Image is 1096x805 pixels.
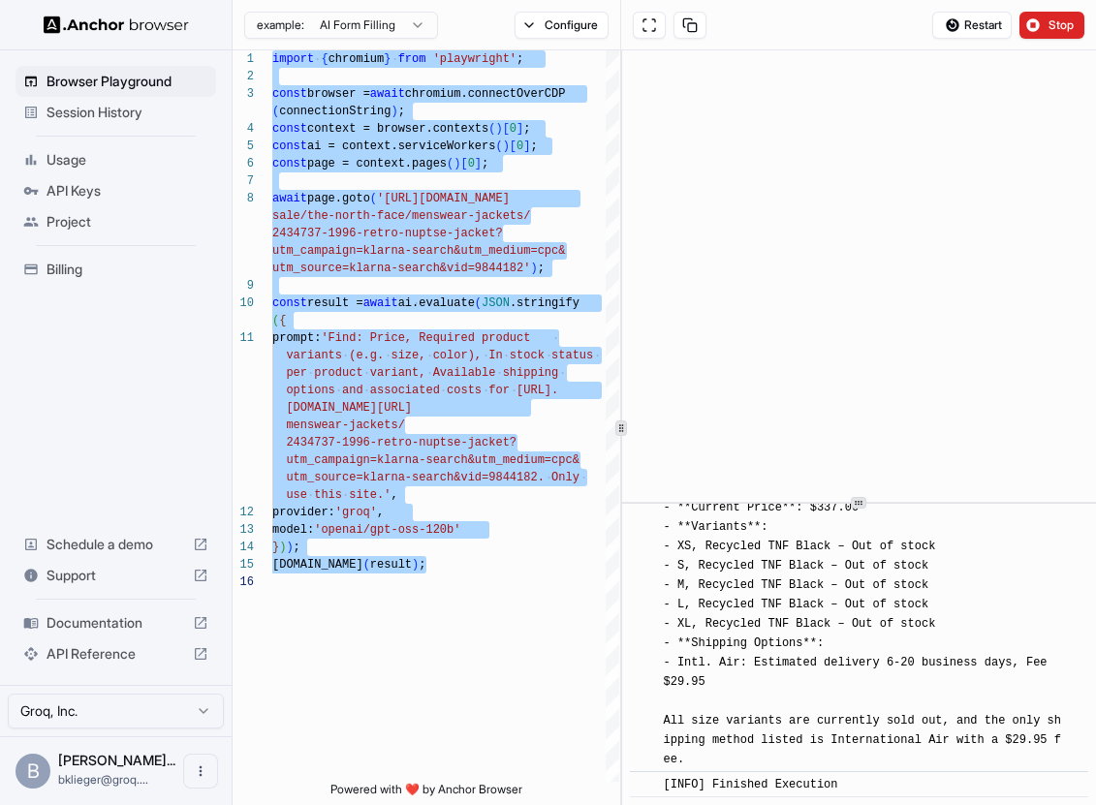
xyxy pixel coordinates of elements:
span: [INFO] Product Details: - **Name**: THE NORTH FACE 1996 Retro Nuptse Jacket - Recycled Tnf Black ... [663,443,1060,766]
span: } [384,52,391,66]
div: 6 [233,155,254,172]
div: API Keys [16,175,216,206]
span: ; [482,157,488,170]
span: page.goto [307,192,370,205]
div: B [16,754,50,789]
div: 16 [233,573,254,591]
div: Documentation [16,607,216,638]
span: ai.evaluate [398,296,475,310]
span: ( [272,314,279,327]
span: utm_campaign=klarna-search&utm_medium=cpc& [272,244,565,258]
button: Restart [932,12,1012,39]
span: const [272,296,307,310]
span: [DOMAIN_NAME][URL] [286,401,412,415]
div: Billing [16,254,216,285]
span: 'groq' [335,506,377,519]
span: 2434737-1996-retro-nuptse-jacket? [286,436,517,449]
span: Benjamin Klieger [58,752,175,768]
div: 8 [233,190,254,207]
span: prompt: [272,331,321,345]
span: provider: [272,506,335,519]
span: ( [370,192,377,205]
span: ( [363,558,370,572]
span: use this site.' [286,488,391,502]
span: [DOMAIN_NAME] [272,558,363,572]
div: API Reference [16,638,216,669]
span: ; [419,558,425,572]
div: 9 [233,277,254,294]
div: Session History [16,97,216,128]
span: import [272,52,314,66]
button: Configure [515,12,609,39]
span: const [272,139,307,153]
span: Restart [964,17,1002,33]
span: ) [495,122,502,136]
span: .stringify [510,296,579,310]
span: const [272,87,307,101]
span: JSON [482,296,510,310]
span: 0 [510,122,517,136]
span: ) [530,262,537,275]
span: 2434737-1996-retro-nuptse-jacket? [272,227,503,240]
button: Open in full screen [633,12,666,39]
span: [ [503,122,510,136]
span: '[URL][DOMAIN_NAME] [377,192,510,205]
button: Copy session ID [673,12,706,39]
div: 2 [233,68,254,85]
div: 14 [233,539,254,556]
span: await [272,192,307,205]
span: Schedule a demo [47,535,185,554]
div: 10 [233,294,254,312]
span: Powered with ❤️ by Anchor Browser [330,782,522,805]
div: Usage [16,144,216,175]
span: ) [391,105,397,118]
span: sale/the-north-face/menswear-jackets/ [272,209,530,223]
div: 7 [233,172,254,190]
span: Session History [47,103,208,122]
div: 11 [233,329,254,347]
span: , [391,488,397,502]
span: example: [257,17,304,33]
div: 15 [233,556,254,573]
span: ; [398,105,405,118]
span: Project [47,212,208,232]
span: ) [503,139,510,153]
span: ( [447,157,454,170]
div: 1 [233,50,254,68]
div: 3 [233,85,254,103]
span: } [272,541,279,554]
span: Stop [1049,17,1076,33]
span: 'playwright' [433,52,517,66]
span: ( [488,122,495,136]
div: Support [16,560,216,591]
span: connectionString [279,105,391,118]
span: await [370,87,405,101]
span: ( [475,296,482,310]
span: per product variant, Available shipping [286,366,558,380]
span: 0 [468,157,475,170]
span: ; [517,52,523,66]
img: Anchor Logo [44,15,189,34]
span: [ [510,139,517,153]
span: Billing [47,260,208,279]
span: { [321,52,328,66]
span: result = [307,296,363,310]
span: ( [495,139,502,153]
span: menswear-jackets/ [286,418,404,432]
span: { [279,314,286,327]
span: API Reference [47,644,185,664]
span: , [377,506,384,519]
span: ; [530,139,537,153]
span: ; [523,122,530,136]
span: Support [47,566,185,585]
button: Open menu [183,754,218,789]
span: bklieger@groq.com [58,772,148,787]
span: 'openai/gpt-oss-120b' [314,523,460,537]
span: ] [517,122,523,136]
span: chromium [329,52,385,66]
span: from [398,52,426,66]
span: ) [412,558,419,572]
span: ) [286,541,293,554]
span: ) [279,541,286,554]
span: [ [460,157,467,170]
